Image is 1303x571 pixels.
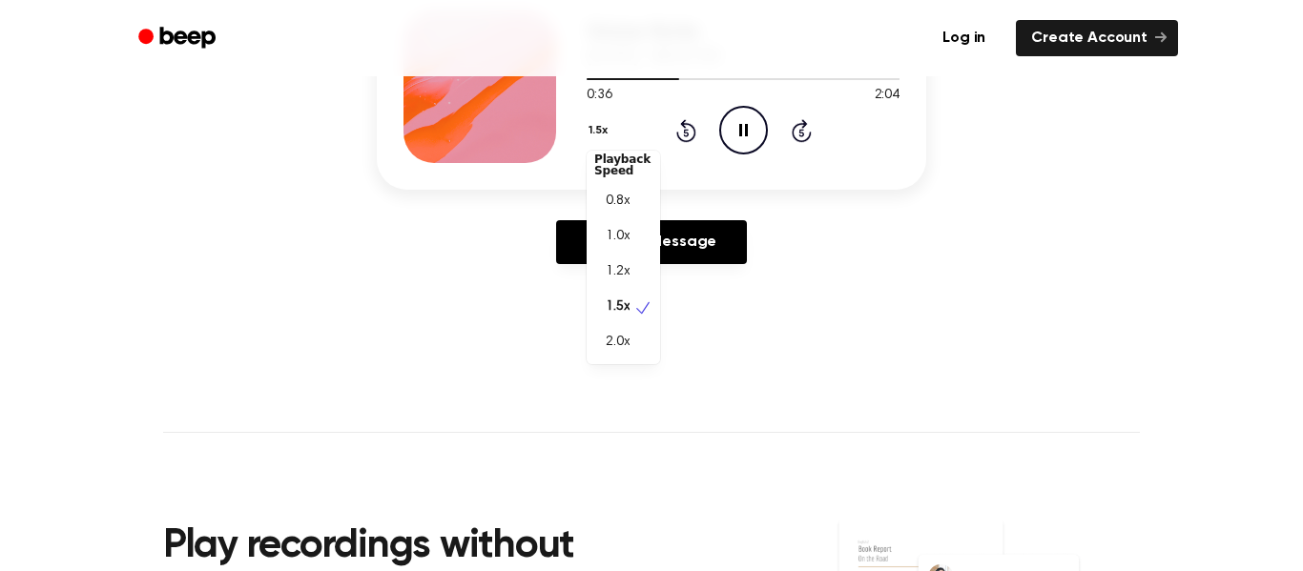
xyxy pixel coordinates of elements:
span: 2.0x [606,333,630,353]
span: 1.2x [606,262,630,282]
button: 1.5x [587,114,614,147]
div: 1.5x [587,151,660,364]
div: Playback Speed [587,146,660,184]
span: 0.8x [606,192,630,212]
span: 1.0x [606,227,630,247]
span: 1.5x [606,297,630,317]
